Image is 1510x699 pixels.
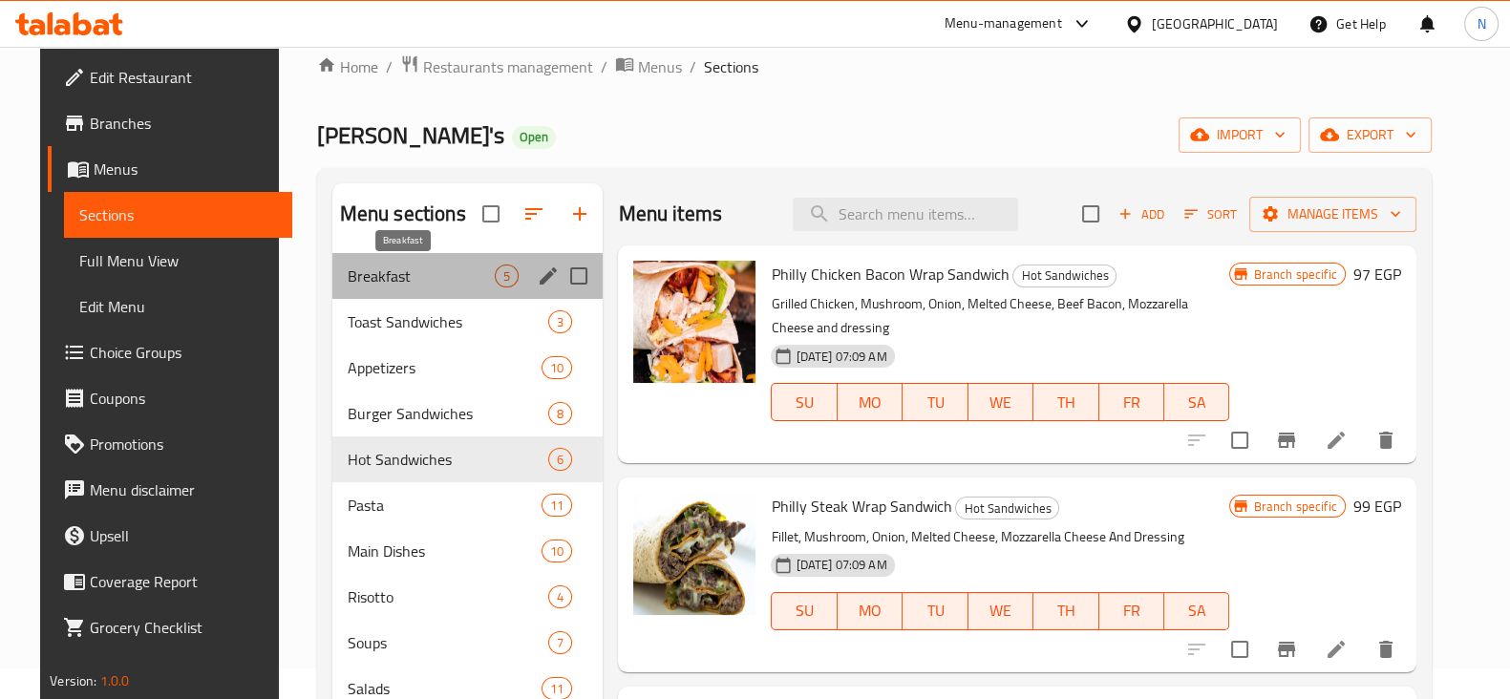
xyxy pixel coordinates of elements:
[90,570,277,593] span: Coverage Report
[1107,389,1157,416] span: FR
[386,55,393,78] li: /
[542,359,571,377] span: 10
[332,345,604,391] div: Appetizers10
[1033,383,1098,421] button: TH
[90,524,277,547] span: Upsell
[1245,265,1344,284] span: Branch specific
[779,389,829,416] span: SU
[1245,498,1344,516] span: Branch specific
[549,313,571,331] span: 3
[976,597,1026,625] span: WE
[1363,417,1409,463] button: delete
[1184,203,1237,225] span: Sort
[348,402,549,425] span: Burger Sandwiches
[956,498,1058,519] span: Hot Sandwiches
[548,448,572,471] div: items
[1172,597,1222,625] span: SA
[548,310,572,333] div: items
[771,383,837,421] button: SU
[1107,597,1157,625] span: FR
[1164,383,1229,421] button: SA
[945,12,1062,35] div: Menu-management
[317,55,378,78] a: Home
[549,588,571,606] span: 4
[549,451,571,469] span: 6
[348,540,542,562] span: Main Dishes
[1013,265,1116,286] span: Hot Sandwiches
[48,375,292,421] a: Coupons
[1324,123,1416,147] span: export
[910,389,960,416] span: TU
[348,265,496,287] span: Breakfast
[542,497,571,515] span: 11
[548,402,572,425] div: items
[771,260,1009,288] span: Philly Chicken Bacon Wrap Sandwich
[1033,592,1098,630] button: TH
[542,356,572,379] div: items
[793,198,1018,231] input: search
[400,54,593,79] a: Restaurants management
[348,631,549,654] span: Soups
[48,467,292,513] a: Menu disclaimer
[976,389,1026,416] span: WE
[771,492,951,520] span: Philly Steak Wrap Sandwich
[1325,429,1348,452] a: Edit menu item
[1111,200,1172,229] span: Add item
[317,54,1432,79] nav: breadcrumb
[348,494,542,517] span: Pasta
[332,620,604,666] div: Soups7
[332,391,604,436] div: Burger Sandwiches8
[1265,202,1401,226] span: Manage items
[1152,13,1278,34] div: [GEOGRAPHIC_DATA]
[903,592,968,630] button: TU
[633,493,755,615] img: Philly Steak Wrap Sandwich
[317,114,504,157] span: [PERSON_NAME]'s
[340,200,466,228] h2: Menu sections
[332,482,604,528] div: Pasta11
[48,100,292,146] a: Branches
[955,497,1059,519] div: Hot Sandwiches
[1172,389,1222,416] span: SA
[788,348,894,366] span: [DATE] 07:09 AM
[90,478,277,501] span: Menu disclaimer
[1220,629,1260,669] span: Select to update
[348,356,542,379] span: Appetizers
[1012,265,1117,287] div: Hot Sandwiches
[618,200,722,228] h2: Menu items
[788,556,894,574] span: [DATE] 07:09 AM
[48,54,292,100] a: Edit Restaurant
[348,310,549,333] div: Toast Sandwiches
[79,249,277,272] span: Full Menu View
[64,284,292,329] a: Edit Menu
[771,292,1229,340] p: Grilled Chicken, Mushroom, Onion, Melted Cheese, Beef Bacon, Mozzarella Cheese and dressing
[903,383,968,421] button: TU
[332,299,604,345] div: Toast Sandwiches3
[90,616,277,639] span: Grocery Checklist
[968,592,1033,630] button: WE
[779,597,829,625] span: SU
[90,66,277,89] span: Edit Restaurant
[845,389,895,416] span: MO
[48,329,292,375] a: Choice Groups
[1041,597,1091,625] span: TH
[690,55,696,78] li: /
[332,436,604,482] div: Hot Sandwiches6
[1041,389,1091,416] span: TH
[549,634,571,652] span: 7
[48,421,292,467] a: Promotions
[1264,626,1309,672] button: Branch-specific-item
[704,55,758,78] span: Sections
[771,525,1229,549] p: Fillet, Mushroom, Onion, Melted Cheese, Mozzarella Cheese And Dressing
[1180,200,1242,229] button: Sort
[1194,123,1286,147] span: import
[845,597,895,625] span: MO
[348,585,549,608] span: Risotto
[549,405,571,423] span: 8
[1099,383,1164,421] button: FR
